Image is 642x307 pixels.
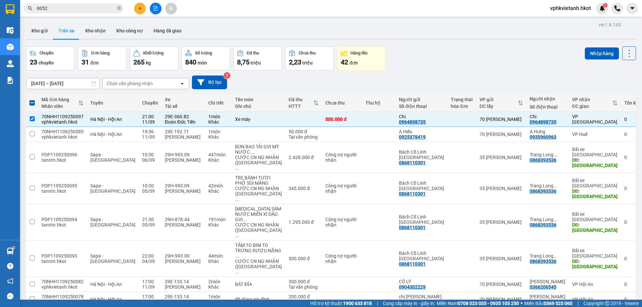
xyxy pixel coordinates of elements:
span: ... [235,253,239,259]
div: Xe [165,97,202,102]
button: Trên xe [53,23,80,39]
div: tanntn.hkot [41,259,84,264]
div: 50.000 đ [289,129,319,134]
div: Khác [208,157,228,163]
div: PDP1109250093 [41,253,84,259]
div: 70NHH1109250078 [41,294,84,299]
span: ... [235,269,239,275]
span: copyright [605,301,610,306]
span: 31 [82,58,89,66]
th: Toggle SortBy [38,94,87,112]
div: Khác [208,222,228,227]
div: TĂM TO BIM TO TRỨNG RƯỢU NẶNG XÌ DẦU NẤM GVI BIA [235,243,282,259]
button: Số lượng840món [182,46,230,70]
div: BÚN BAO TẢI GVI MỲ NƯỚC ... [235,144,282,155]
span: Sapa - [GEOGRAPHIC_DATA] [90,217,135,227]
div: PDP1109250095 [41,183,84,188]
div: Khác [208,119,228,125]
div: [PERSON_NAME] [165,222,202,227]
div: 345.000 đ [289,186,319,191]
span: Miền Nam [437,300,519,307]
div: 11/09 [142,119,158,125]
div: vphkvietanh.hkot [41,284,84,290]
span: Sapa - [GEOGRAPHIC_DATA] [90,253,135,264]
div: hóa đơn [451,104,473,109]
button: Kho gửi [26,23,53,39]
div: Số điện thoại [530,104,565,110]
div: vphkvietanh.hkot [41,134,84,140]
img: solution-icon [7,77,14,84]
div: 70NHH1109250097 [41,114,84,119]
div: VP Hội An [572,282,618,287]
span: triệu [250,60,261,65]
div: ver 1.8.143 [599,21,621,28]
div: 11/09 [142,134,158,140]
div: PDP1109250094 [41,217,84,222]
div: 1.295.000 đ [289,219,319,225]
div: Khác [208,299,228,305]
span: ... [235,165,239,171]
div: 35 [PERSON_NAME] [479,219,523,225]
div: Chuyến [39,51,53,55]
div: CƯỚC CN NG NHẬN (HÀNG ĐI 5/9) [235,222,282,238]
div: Trang Long Biên (Bách Cổ Linh) [530,217,565,222]
div: [PERSON_NAME] [165,259,202,264]
div: tanntn.hkot [41,222,84,227]
div: Trạng thái [451,97,473,102]
div: Tại văn phòng [289,284,319,290]
span: đơn [349,60,358,65]
div: 1 món [208,294,228,299]
div: 29H-993.00 [165,253,202,259]
button: Hàng đã giao [148,23,187,39]
img: warehouse-icon [7,60,14,67]
div: 0925378419 [399,134,426,140]
button: Bộ lọc [192,75,227,89]
div: Tại văn phòng [289,134,319,140]
div: ngô ba duy [530,294,565,299]
div: 05/09 [142,188,158,194]
div: Chuyển khoản [289,299,319,305]
span: Hà Nội - Hội An [90,117,122,122]
div: Công nợ người nhận [325,152,359,163]
span: 42 [341,58,348,66]
div: Trang Long Biên (Bách Cổ Linh) [530,253,565,259]
div: BÁT ĐĨA [235,282,282,287]
div: VP Huế [572,132,618,137]
div: Thu hộ [365,100,392,106]
span: Hà Nội - Hội An [90,282,122,287]
div: [PERSON_NAME] [165,284,202,290]
th: Toggle SortBy [569,94,621,112]
div: DĐ: Long Biên [572,222,618,233]
span: notification [7,278,13,284]
div: 21:00 [142,114,158,119]
div: VP gửi [479,97,518,102]
div: CÔ LÝ [399,279,444,284]
div: Số điện thoại [399,104,444,109]
span: ... [235,233,239,238]
div: DĐ: Long Biên [572,157,618,168]
div: 500.000 đ [289,256,319,261]
div: DĐ: Long Biên [572,259,618,269]
div: Chi [530,114,565,119]
div: 70NHH1109250082 [41,279,84,284]
div: 17:00 [142,279,158,284]
input: Select a date range. [26,78,99,89]
button: caret-down [626,3,638,14]
div: 447 món [208,152,228,157]
div: Bách Cổ Linh Long Biên [399,214,444,225]
div: PDP1109250096 [41,152,84,157]
div: 0964898735 [530,119,556,125]
sup: 1 [603,3,608,8]
div: Công nợ người nhận [325,217,359,227]
span: close-circle [117,5,121,12]
span: message [7,293,13,299]
span: 840 [185,58,196,66]
div: Bách Cổ Linh Long Biên [399,251,444,261]
div: Bách Cổ Linh Long Biên [399,180,444,191]
div: 0904302229 [399,284,426,290]
div: Khác [208,259,228,264]
div: Đã thu [247,51,259,55]
div: [PERSON_NAME] [165,157,202,163]
div: 35 [PERSON_NAME] [479,186,523,191]
div: GVS SÂM NƯỚC MIẾN XÌ DẦU GVI BIA [235,206,282,222]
